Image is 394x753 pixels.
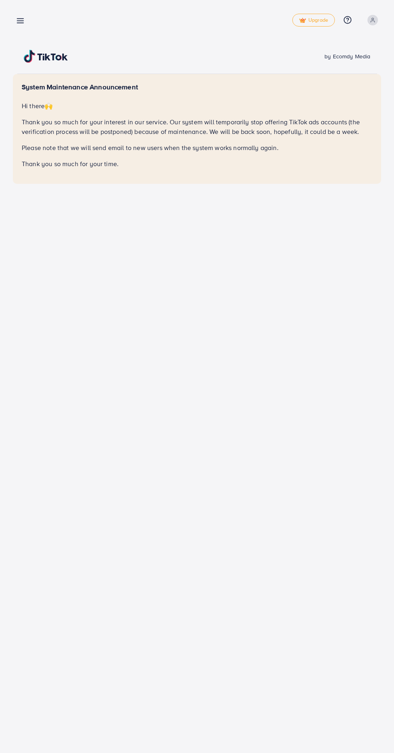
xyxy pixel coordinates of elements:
[22,117,372,136] p: Thank you so much for your interest in our service. Our system will temporarily stop offering Tik...
[299,18,306,23] img: tick
[22,101,372,111] p: Hi there
[45,101,53,110] span: 🙌
[24,50,68,63] img: TikTok
[22,159,372,169] p: Thank you so much for your time.
[324,52,370,60] span: by Ecomdy Media
[22,143,372,152] p: Please note that we will send email to new users when the system works normally again.
[299,17,328,23] span: Upgrade
[292,14,335,27] a: tickUpgrade
[22,83,372,91] h5: System Maintenance Announcement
